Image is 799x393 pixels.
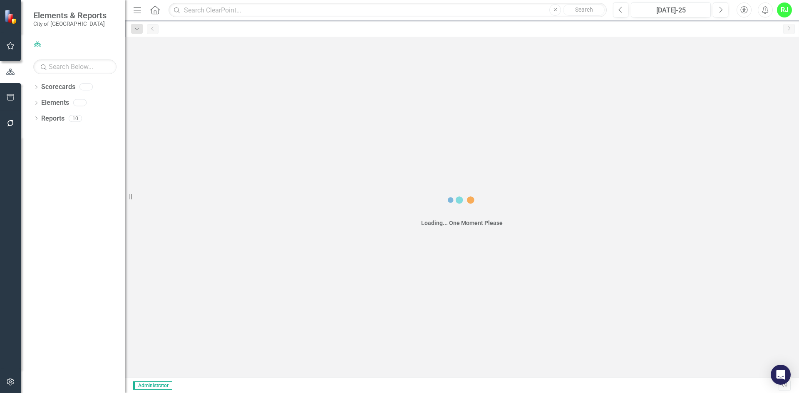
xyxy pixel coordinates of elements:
span: Search [575,6,593,13]
small: City of [GEOGRAPHIC_DATA] [33,20,107,27]
button: RJ [777,2,792,17]
button: Search [563,4,605,16]
div: Loading... One Moment Please [421,219,503,227]
button: [DATE]-25 [631,2,711,17]
div: 10 [69,115,82,122]
div: [DATE]-25 [634,5,708,15]
a: Scorecards [41,82,75,92]
a: Reports [41,114,65,124]
span: Elements & Reports [33,10,107,20]
span: Administrator [133,381,172,390]
input: Search Below... [33,59,117,74]
a: Elements [41,98,69,108]
input: Search ClearPoint... [169,3,607,17]
img: ClearPoint Strategy [4,10,19,24]
div: Open Intercom Messenger [771,365,791,385]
